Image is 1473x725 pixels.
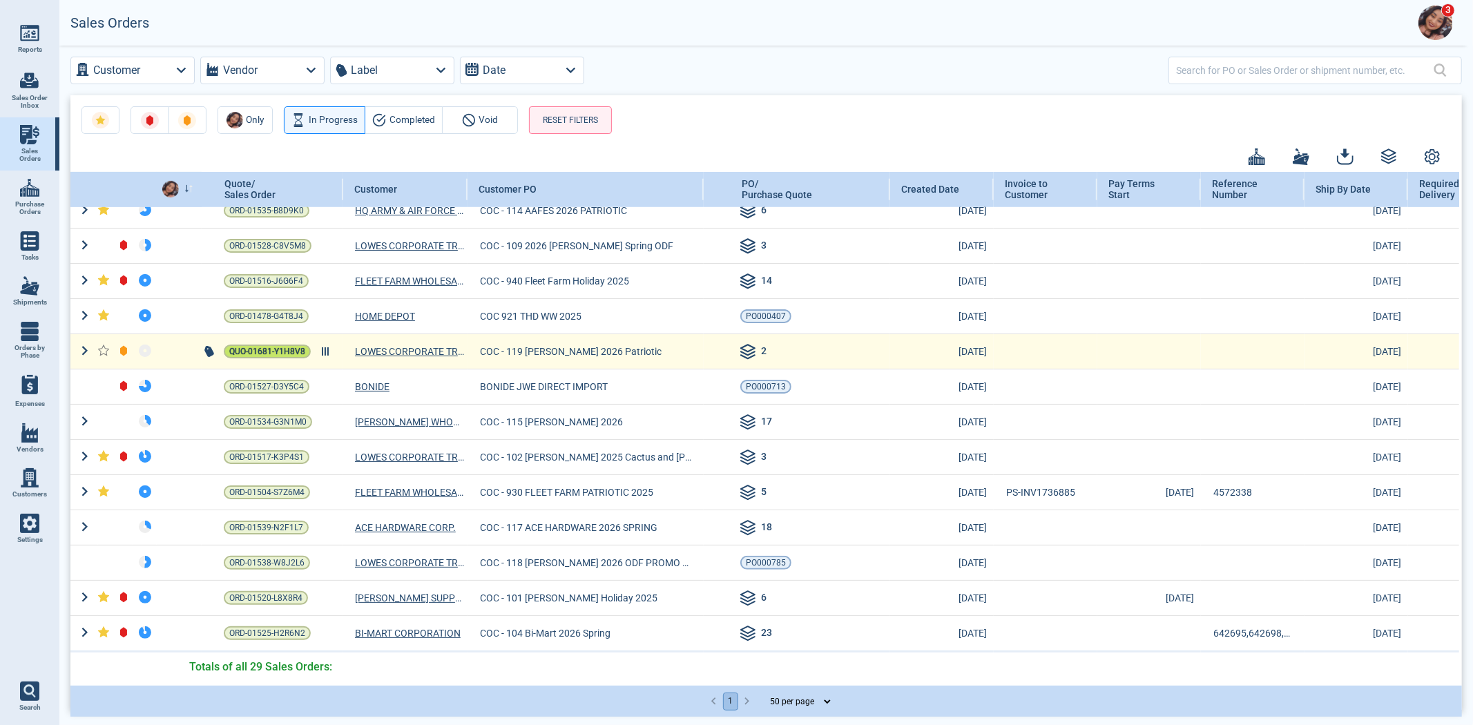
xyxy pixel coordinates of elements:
span: 642695,642698,642699,642701 [1213,626,1292,640]
a: BI-MART CORPORATION [355,626,461,640]
span: COC - 117 ACE HARDWARE 2026 SPRING [480,521,657,534]
span: LOWES CORPORATE TRADE PAYABLES [355,239,464,253]
span: 3 [1441,3,1455,17]
input: Search for PO or Sales Order or shipment number, etc. [1176,60,1434,80]
img: menu_icon [20,423,39,443]
span: Only [247,112,264,128]
td: [DATE] [1304,510,1408,545]
span: 3 [761,238,767,255]
span: ORD-01525-H2R6N2 [229,626,305,640]
label: Label [351,61,378,80]
span: BONIDE [355,380,389,394]
span: Reports [18,46,42,54]
span: ORD-01535-B8D9K0 [229,204,304,217]
span: Sales Order Inbox [11,94,48,110]
a: FLEET FARM WHOLESALE [355,485,464,499]
span: Shipments [13,298,47,307]
a: ORD-01534-G3N1M0 [224,415,312,429]
nav: pagination navigation [706,693,755,710]
img: menu_icon [20,23,39,43]
td: [DATE] [1304,615,1408,651]
span: Void [479,112,499,128]
td: [DATE] [890,545,994,580]
span: ORD-01478-G4T8J4 [229,309,303,323]
span: 23 [761,626,772,642]
span: Search [19,704,41,712]
span: Purchase Orders [11,200,48,216]
span: COC - 104 Bi-Mart 2026 Spring [480,626,610,640]
span: Vendors [17,445,44,454]
span: Customer PO [479,184,537,195]
img: menu_icon [20,514,39,533]
td: [DATE] [1304,263,1408,298]
span: PS-INV1736885 [1006,485,1075,499]
a: ORD-01516-J6G6F4 [224,274,309,288]
a: ORD-01504-S7Z6M4 [224,485,310,499]
button: RESET FILTERS [529,106,612,134]
a: [PERSON_NAME] WHOLESALE [355,415,464,429]
span: COC - 119 [PERSON_NAME] 2026 Patriotic [480,345,662,358]
span: LOWES CORPORATE TRADE PAYABLES [355,556,464,570]
a: ORD-01538-W8J2L6 [224,556,310,570]
a: PO000407 [740,309,791,323]
img: menu_icon [20,276,39,296]
a: ORD-01520-L8X8R4 [224,591,308,605]
img: Avatar [162,181,179,197]
td: [DATE] [1304,298,1408,333]
span: PO000407 [746,309,786,323]
span: ORD-01527-D3Y5C4 [229,380,304,394]
button: Customer [70,57,195,84]
td: [DATE] [890,263,994,298]
td: [DATE] [1304,333,1408,369]
span: COC - 118 [PERSON_NAME] 2026 ODF PROMO MS [480,556,691,570]
td: [DATE] [890,510,994,545]
span: 18 [761,520,772,536]
a: ACE HARDWARE CORP. [355,521,456,534]
a: QUO-01681-Y1H8V8 [224,345,311,358]
span: ORD-01520-L8X8R4 [229,591,302,605]
span: Quote/ Sales Order [224,178,276,200]
button: Void [442,106,518,134]
span: COC - 114 AAFES 2026 PATRIOTIC [480,204,627,217]
span: BONIDE JWE DIRECT IMPORT [480,380,608,394]
a: LOWES CORPORATE TRADE PAYABLES [355,450,464,464]
span: PO000785 [746,556,786,570]
td: [DATE] [1097,580,1201,615]
img: menu_icon [20,468,39,487]
a: ORD-01478-G4T8J4 [224,309,309,323]
td: [DATE] [890,580,994,615]
span: PO/ Purchase Quote [742,178,812,200]
span: COC - 115 [PERSON_NAME] 2026 [480,415,623,429]
span: Created Date [901,184,959,195]
a: ORD-01525-H2R6N2 [224,626,311,640]
span: ORD-01534-G3N1M0 [229,415,307,429]
span: 2 [761,344,767,360]
span: Expenses [15,400,45,408]
a: LOWES CORPORATE TRADE PAYABLES [355,345,464,358]
a: FLEET FARM WHOLESALE [355,274,464,288]
td: [DATE] [890,333,994,369]
span: QUO-01681-Y1H8V8 [229,345,305,358]
span: Customers [12,490,47,499]
span: Pay Terms Start [1108,178,1175,201]
span: COC - 940 Fleet Farm Holiday 2025 [480,274,629,288]
button: Label [330,57,454,84]
img: Avatar [1418,6,1453,40]
label: Customer [93,61,140,80]
span: 6 [761,203,767,220]
span: Customer [354,184,397,195]
span: 6 [761,590,767,607]
span: PO000713 [746,380,786,394]
span: 4572338 [1213,485,1252,499]
td: [DATE] [1304,369,1408,404]
td: [DATE] [890,193,994,228]
a: ORD-01527-D3Y5C4 [224,380,309,394]
td: [DATE] [1304,228,1408,263]
td: [DATE] [1304,404,1408,439]
a: [PERSON_NAME] SUPPLY, INC. [355,591,464,605]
